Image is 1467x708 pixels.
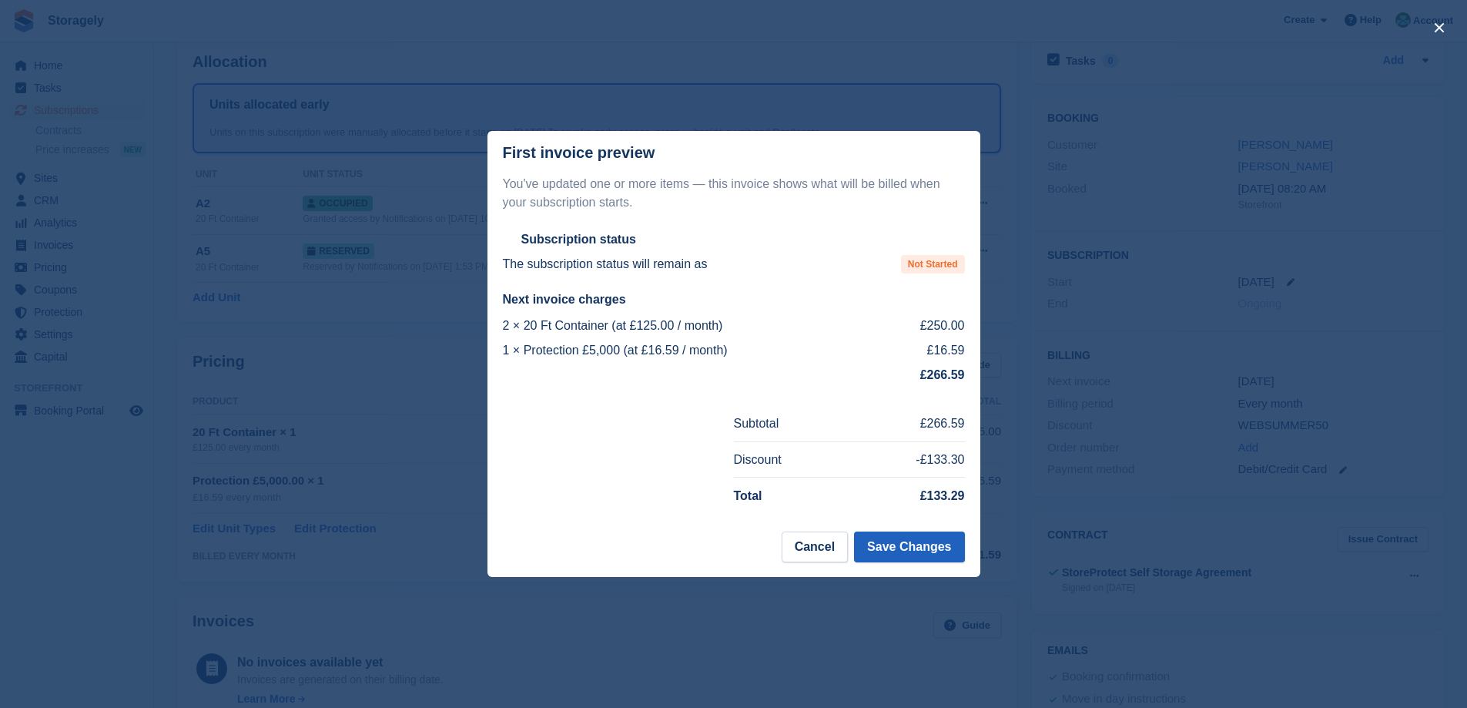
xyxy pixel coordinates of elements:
[888,338,964,363] td: £16.59
[521,232,636,247] h2: Subscription status
[901,255,965,273] span: Not Started
[848,406,964,441] td: £266.59
[734,489,762,502] strong: Total
[848,441,964,478] td: -£133.30
[503,175,965,212] p: You've updated one or more items — this invoice shows what will be billed when your subscription ...
[854,532,964,562] button: Save Changes
[734,406,849,441] td: Subtotal
[503,144,655,162] p: First invoice preview
[782,532,848,562] button: Cancel
[920,368,965,381] strong: £266.59
[920,489,965,502] strong: £133.29
[734,441,849,478] td: Discount
[888,314,964,338] td: £250.00
[503,292,965,307] h2: Next invoice charges
[503,255,708,273] p: The subscription status will remain as
[503,338,889,363] td: 1 × Protection £5,000 (at £16.59 / month)
[503,314,889,338] td: 2 × 20 Ft Container (at £125.00 / month)
[1427,15,1452,40] button: close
